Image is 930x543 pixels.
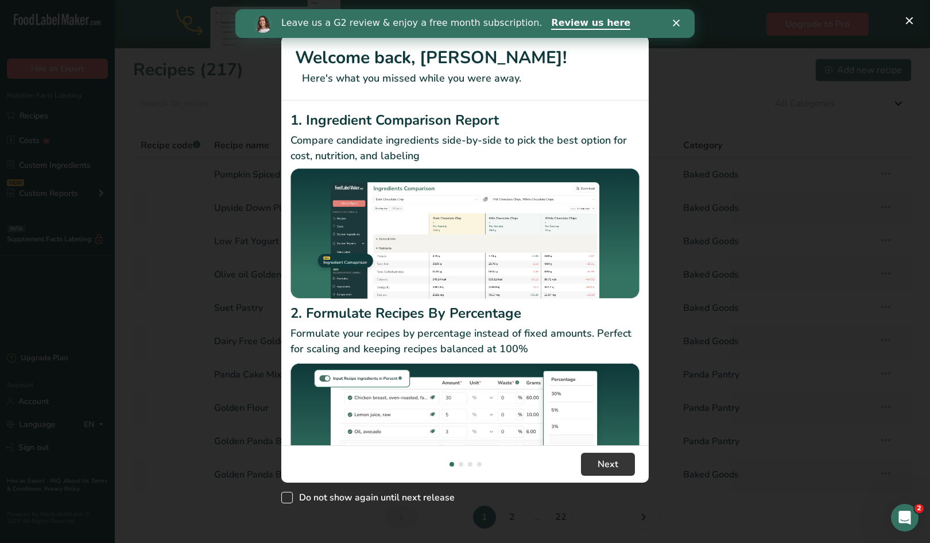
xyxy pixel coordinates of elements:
h2: 1. Ingredient Comparison Report [290,110,640,130]
p: Compare candidate ingredients side-by-side to pick the best option for cost, nutrition, and labeling [290,133,640,164]
div: Close [437,10,449,17]
span: Do not show again until next release [293,492,455,503]
button: Next [581,453,635,476]
iframe: Intercom live chat [891,504,919,532]
p: Formulate your recipes by percentage instead of fixed amounts. Perfect for scaling and keeping re... [290,326,640,357]
img: Ingredient Comparison Report [290,168,640,299]
p: Here's what you missed while you were away. [295,71,635,86]
span: 2 [914,504,924,513]
h1: Welcome back, [PERSON_NAME]! [295,45,635,71]
span: Next [598,457,618,471]
h2: 2. Formulate Recipes By Percentage [290,303,640,324]
img: Formulate Recipes By Percentage [290,361,640,500]
iframe: Intercom live chat banner [235,9,695,38]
